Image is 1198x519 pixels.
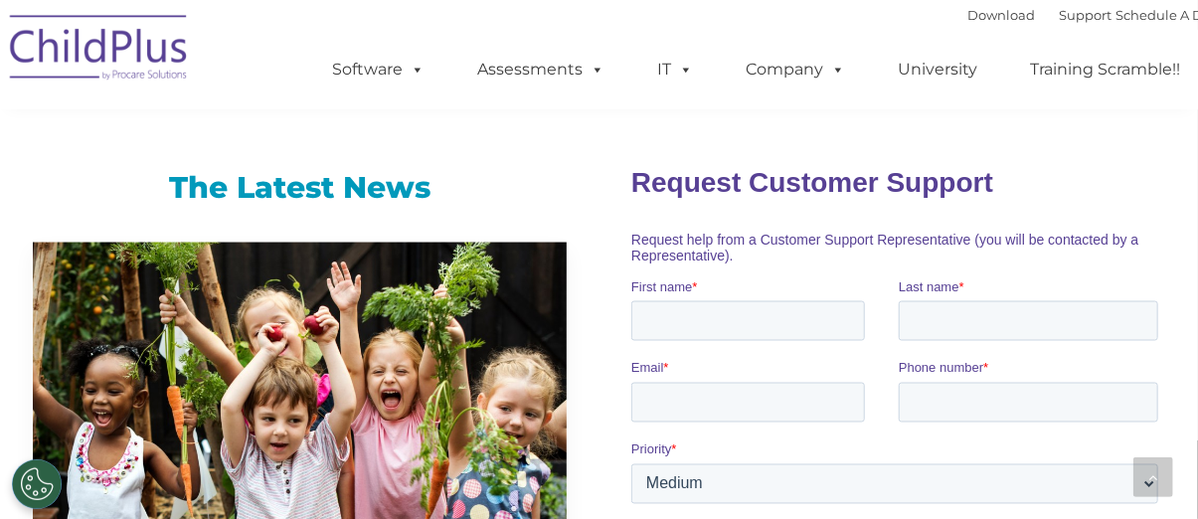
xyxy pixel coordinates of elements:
[33,168,568,208] h3: The Latest News
[967,7,1035,23] a: Download
[726,50,865,89] a: Company
[878,50,997,89] a: University
[267,213,352,228] span: Phone number
[1059,7,1112,23] a: Support
[637,50,713,89] a: IT
[312,50,444,89] a: Software
[267,131,328,146] span: Last name
[12,459,62,509] button: Cookies Settings
[457,50,624,89] a: Assessments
